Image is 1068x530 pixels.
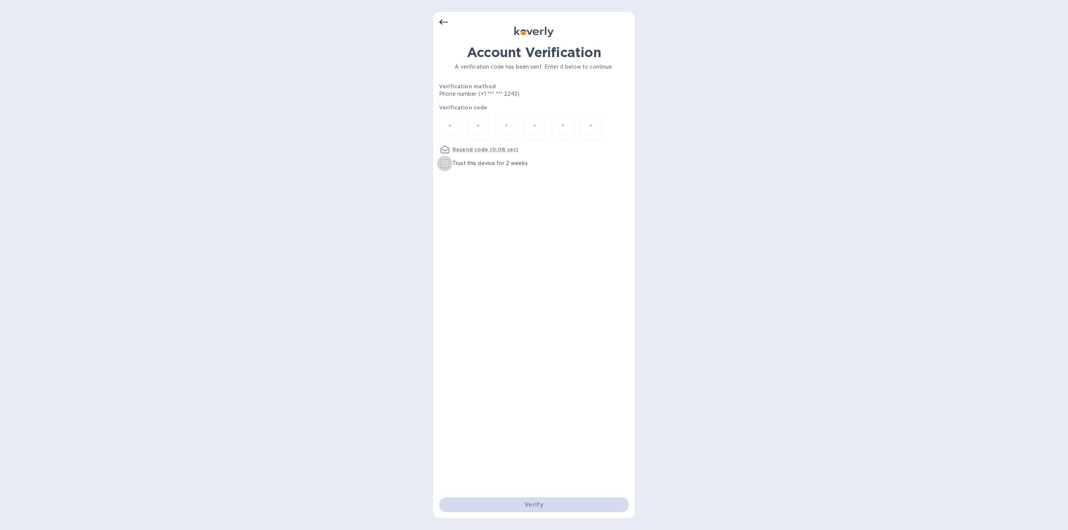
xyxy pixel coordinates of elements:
h1: Account Verification [439,45,629,60]
p: A verification code has been sent. Enter it below to continue. [439,63,629,71]
u: Resend code (0:08 sec) [452,147,518,152]
p: Trust this device for 2 weeks [452,159,528,167]
b: Verification method [439,83,496,89]
p: Verification code [439,104,629,111]
p: Phone number (+1 *** *** 2243) [439,90,576,98]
